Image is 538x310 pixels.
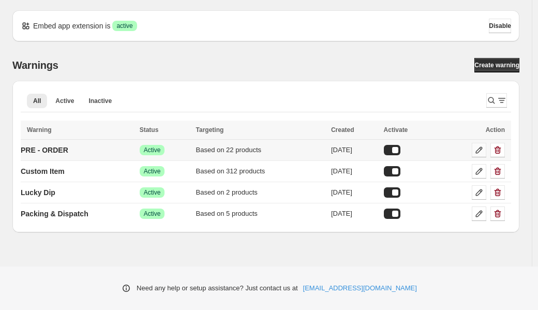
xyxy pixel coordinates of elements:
a: Create warning [474,58,519,72]
span: Targeting [196,126,224,134]
a: Packing & Dispatch [21,205,88,222]
a: [EMAIL_ADDRESS][DOMAIN_NAME] [303,283,417,293]
span: Active [144,167,161,175]
div: [DATE] [331,187,378,198]
button: Search and filter results [486,93,507,108]
span: All [33,97,41,105]
span: Status [140,126,159,134]
span: Activate [384,126,408,134]
button: Disable [489,19,511,33]
p: Embed app extension is [33,21,110,31]
div: [DATE] [331,166,378,176]
span: Created [331,126,354,134]
span: Active [144,210,161,218]
span: Warning [27,126,52,134]
span: Active [55,97,74,105]
div: Based on 2 products [196,187,325,198]
p: Custom Item [21,166,65,176]
div: Based on 22 products [196,145,325,155]
div: Based on 312 products [196,166,325,176]
div: [DATE] [331,145,378,155]
span: Action [486,126,505,134]
a: Custom Item [21,163,65,180]
p: PRE - ORDER [21,145,68,155]
p: Packing & Dispatch [21,209,88,219]
span: Inactive [88,97,112,105]
p: Lucky Dip [21,187,55,198]
div: Based on 5 products [196,209,325,219]
span: active [116,22,132,30]
div: [DATE] [331,209,378,219]
a: PRE - ORDER [21,142,68,158]
span: Active [144,188,161,197]
span: Create warning [474,61,519,69]
span: Disable [489,22,511,30]
span: Active [144,146,161,154]
a: Lucky Dip [21,184,55,201]
h2: Warnings [12,59,58,71]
